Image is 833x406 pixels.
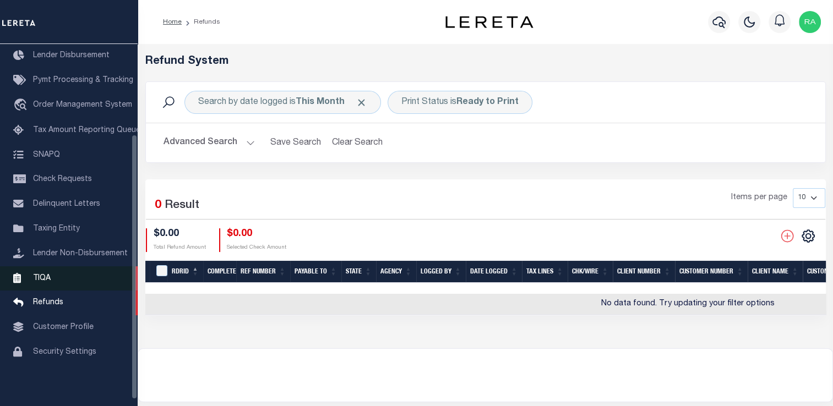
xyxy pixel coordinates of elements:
b: Ready to Print [456,98,519,107]
i: travel_explore [13,98,31,113]
li: Refunds [182,17,220,27]
span: TIQA [33,274,51,282]
span: Tax Amount Reporting Queue [33,127,140,134]
th: Client Number: activate to sort column ascending [613,261,675,283]
span: Delinquent Letters [33,200,100,208]
h4: $0.00 [154,228,206,240]
th: Agency: activate to sort column ascending [376,261,416,283]
th: Payable To: activate to sort column ascending [290,261,341,283]
span: Pymt Processing & Tracking [33,76,133,84]
h4: $0.00 [227,228,286,240]
img: svg+xml;base64,PHN2ZyB4bWxucz0iaHR0cDovL3d3dy53My5vcmcvMjAwMC9zdmciIHBvaW50ZXItZXZlbnRzPSJub25lIi... [799,11,821,33]
button: Clear Search [328,132,388,153]
img: logo-dark.svg [445,16,533,28]
button: Advanced Search [164,132,255,153]
b: This Month [296,98,345,107]
th: Ref Number: activate to sort column ascending [236,261,290,283]
th: Client Name: activate to sort column ascending [748,261,803,283]
th: RDRID: activate to sort column descending [167,261,203,283]
th: Chk/Wire: activate to sort column ascending [568,261,613,283]
th: State: activate to sort column ascending [341,261,376,283]
label: Result [165,197,199,215]
span: Taxing Entity [33,225,80,233]
span: Security Settings [33,348,96,356]
th: Date Logged: activate to sort column ascending [466,261,522,283]
span: Click to Remove [356,97,367,108]
th: Logged By: activate to sort column ascending [416,261,466,283]
th: Customer Number: activate to sort column ascending [675,261,748,283]
span: Lender Non-Disbursement [33,250,128,257]
span: 0 [155,200,161,211]
th: Tax Lines: activate to sort column ascending [522,261,568,283]
span: Lender Disbursement [33,52,110,59]
div: Print Status is [388,91,532,114]
button: Save Search [264,132,328,153]
span: SNAPQ [33,151,60,158]
th: Complete [203,261,236,283]
p: Selected Check Amount [227,244,286,252]
th: RefundDepositRegisterID [150,261,168,283]
span: Items per page [731,192,787,204]
span: Refunds [33,299,63,306]
h5: Refund System [145,55,826,68]
a: Home [163,19,182,25]
span: Order Management System [33,101,132,109]
div: Search by date logged is [184,91,381,114]
span: Check Requests [33,175,92,183]
span: Customer Profile [33,323,94,331]
p: Total Refund Amount [154,244,206,252]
